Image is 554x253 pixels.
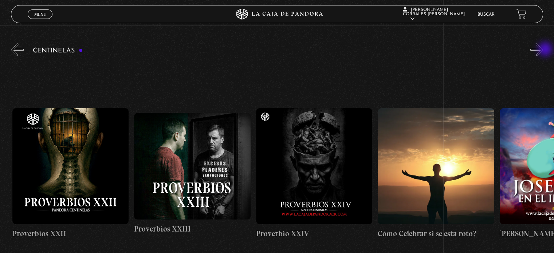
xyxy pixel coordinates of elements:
span: [PERSON_NAME] Corrales [PERSON_NAME] [403,8,465,21]
h4: Proverbios XXII [12,228,129,240]
h4: Cómo Celebrar si se esta roto? [378,228,494,240]
h4: Proverbios XXIII [134,223,250,235]
h3: Centinelas [33,47,83,54]
span: Menu [34,12,46,16]
span: Cerrar [32,18,49,23]
button: Previous [11,43,24,56]
a: View your shopping cart [516,9,526,19]
button: Next [530,43,543,56]
h4: Proverbio XXIV [256,228,372,240]
a: Buscar [478,12,495,17]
